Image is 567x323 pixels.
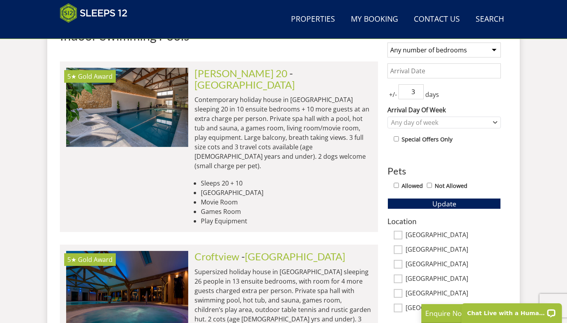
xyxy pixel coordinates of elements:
[201,207,372,216] li: Games Room
[195,67,287,79] a: [PERSON_NAME] 20
[195,95,372,171] p: Contemporary holiday house in [GEOGRAPHIC_DATA] sleeping 20 in 10 ensuite bedrooms + 10 more gues...
[472,11,507,28] a: Search
[78,72,113,81] span: Churchill 20 has been awarded a Gold Award by Visit England
[67,255,76,264] span: Croftview has a 5 star rating under the Quality in Tourism Scheme
[406,304,501,313] label: [GEOGRAPHIC_DATA]
[241,251,345,262] span: -
[195,67,295,90] span: -
[387,105,501,115] label: Arrival Day Of Week
[424,90,441,99] span: days
[66,68,188,147] a: 5★ Gold Award
[195,79,295,91] a: [GEOGRAPHIC_DATA]
[387,90,398,99] span: +/-
[387,63,501,78] input: Arrival Date
[67,72,76,81] span: Churchill 20 has a 5 star rating under the Quality in Tourism Scheme
[406,246,501,254] label: [GEOGRAPHIC_DATA]
[411,11,463,28] a: Contact Us
[66,68,188,147] img: open-uri20231109-69-pb86i6.original.
[425,308,543,318] p: Enquire Now
[435,182,467,190] label: Not Allowed
[406,260,501,269] label: [GEOGRAPHIC_DATA]
[406,290,501,298] label: [GEOGRAPHIC_DATA]
[201,178,372,188] li: Sleeps 20 + 10
[387,166,501,176] h3: Pets
[56,28,139,34] iframe: Customer reviews powered by Trustpilot
[201,216,372,226] li: Play Equipment
[60,15,378,43] h1: Large Holiday Homes in the [GEOGRAPHIC_DATA] with Indoor Swimming Pools
[406,275,501,284] label: [GEOGRAPHIC_DATA]
[348,11,401,28] a: My Booking
[387,117,501,128] div: Combobox
[60,3,128,23] img: Sleeps 12
[456,298,567,323] iframe: LiveChat chat widget
[387,217,501,225] h3: Location
[432,199,456,208] span: Update
[201,197,372,207] li: Movie Room
[402,182,423,190] label: Allowed
[201,188,372,197] li: [GEOGRAPHIC_DATA]
[389,118,491,127] div: Any day of week
[406,231,501,240] label: [GEOGRAPHIC_DATA]
[387,198,501,209] button: Update
[402,135,452,144] label: Special Offers Only
[78,255,113,264] span: Croftview has been awarded a Gold Award by Visit England
[195,251,239,262] a: Croftview
[288,11,338,28] a: Properties
[245,251,345,262] a: [GEOGRAPHIC_DATA]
